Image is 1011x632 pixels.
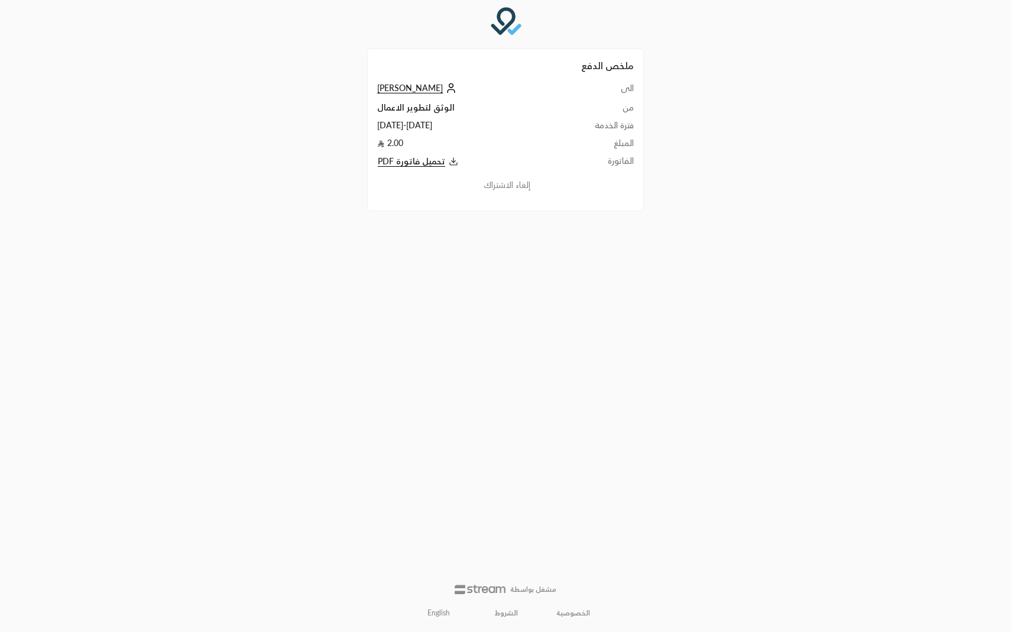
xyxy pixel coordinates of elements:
[553,155,634,168] td: الفاتورة
[556,608,590,618] a: الخصوصية
[377,83,443,93] span: [PERSON_NAME]
[377,155,553,168] button: تحميل فاتورة PDF
[377,119,553,137] td: [DATE] - [DATE]
[378,156,445,167] span: تحميل فاتورة PDF
[553,137,634,155] td: المبلغ
[553,82,634,102] td: الى
[490,7,521,39] img: Company Logo
[421,604,456,623] a: English
[553,102,634,119] td: من
[377,137,553,155] td: 2.00
[495,608,518,618] a: الشروط
[377,179,634,192] button: إلغاء الاشتراك
[510,585,556,594] p: مشغل بواسطة
[377,83,459,93] a: [PERSON_NAME]
[377,59,634,73] h2: ملخص الدفع
[553,119,634,137] td: فترة الخدمة
[377,102,553,119] td: الوثق لتطوير الاعمال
